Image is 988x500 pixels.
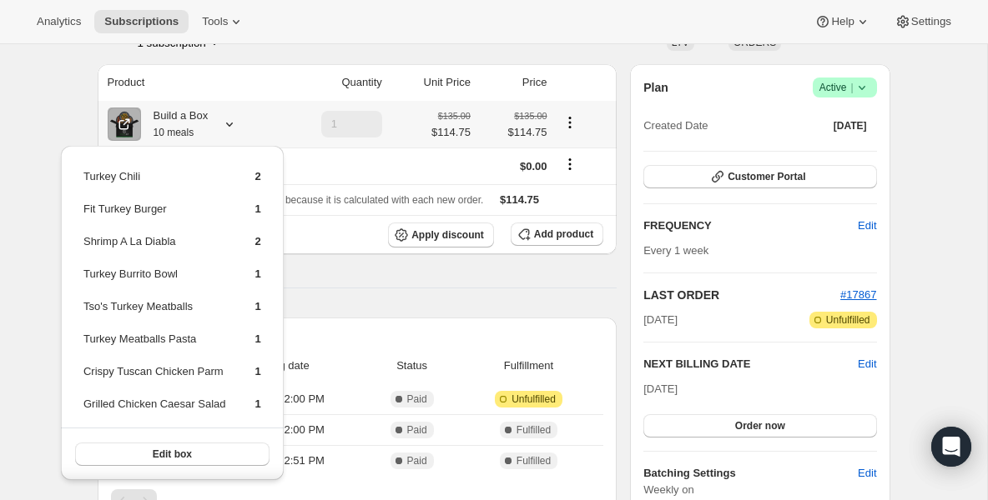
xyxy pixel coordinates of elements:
td: Turkey Meatballs Pasta [83,330,227,361]
img: product img [108,107,141,141]
span: Fulfilled [517,454,551,467]
button: Shipping actions [557,155,583,173]
h2: Plan [643,79,668,96]
span: 1 [255,202,261,215]
span: Analytics [37,15,81,28]
td: Turkey Burrito Bowl [83,265,227,296]
div: Open Intercom Messenger [931,427,971,467]
h2: FREQUENCY [643,217,858,234]
span: Settings [911,15,951,28]
span: Weekly on [643,482,876,498]
span: 2 [255,235,261,247]
span: Paid [407,423,427,437]
span: Unfulfilled [826,313,870,327]
span: Fulfilled [517,423,551,437]
span: [DATE] [643,382,678,395]
span: 1 [255,332,261,345]
span: 1 [255,397,261,410]
span: Add product [534,227,593,241]
small: $135.00 [438,111,471,121]
span: 1 [255,267,261,280]
span: Fulfillment [464,357,593,374]
span: $114.75 [431,124,471,141]
span: Edit [858,465,876,482]
th: Price [476,64,552,101]
td: Shrimp A La Diabla [83,232,227,263]
span: | [850,81,853,94]
span: 1 [255,365,261,377]
span: 1 [255,300,261,312]
div: Build a Box [141,107,209,141]
span: Tools [202,15,228,28]
span: Paid [407,454,427,467]
span: [DATE] [643,312,678,328]
button: [DATE] [824,114,877,137]
h6: Batching Settings [643,465,858,482]
small: $135.00 [514,111,547,121]
span: 2 [255,170,261,182]
span: Unfulfilled [512,392,556,406]
h2: Payment attempts [111,331,604,347]
button: Edit [848,460,886,487]
button: Help [804,10,880,33]
span: Subscriptions [104,15,179,28]
button: Add product [511,222,603,246]
button: Analytics [27,10,91,33]
span: Edit [858,217,876,234]
span: Help [831,15,854,28]
button: Product actions [557,113,583,132]
span: $114.75 [481,124,547,141]
button: #17867 [840,287,876,303]
button: Edit [858,356,876,372]
td: Crispy Tuscan Chicken Parm [83,362,227,393]
td: Fit Turkey Burger [83,200,227,231]
span: $114.75 [500,193,539,206]
span: Customer Portal [728,170,805,183]
span: Created Date [643,117,708,134]
span: $0.00 [520,160,547,172]
a: #17867 [840,288,876,301]
button: Subscriptions [94,10,189,33]
th: Quantity [277,64,387,101]
button: Edit [848,212,886,239]
button: Apply discount [388,222,494,247]
span: Sales tax (if applicable) is not displayed because it is calculated with each new order. [108,194,484,206]
span: Active [819,79,870,96]
span: Paid [407,392,427,406]
td: Turkey Chili [83,167,227,198]
span: Order now [735,419,785,432]
td: Tso's Turkey Meatballs [83,297,227,328]
span: Every 1 week [643,244,708,257]
button: Tools [192,10,255,33]
h2: NEXT BILLING DATE [643,356,858,372]
button: Customer Portal [643,165,876,188]
h2: LAST ORDER [643,287,840,303]
th: Product [98,64,277,101]
th: Unit Price [387,64,476,101]
button: Order now [643,414,876,437]
span: Apply discount [411,228,484,242]
span: Status [370,357,453,374]
span: [DATE] [834,119,867,132]
td: Grilled Chicken Caesar Salad [83,395,227,426]
button: Edit box [75,442,270,466]
small: 10 meals [154,127,194,138]
span: Edit box [153,447,192,461]
button: Settings [885,10,961,33]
